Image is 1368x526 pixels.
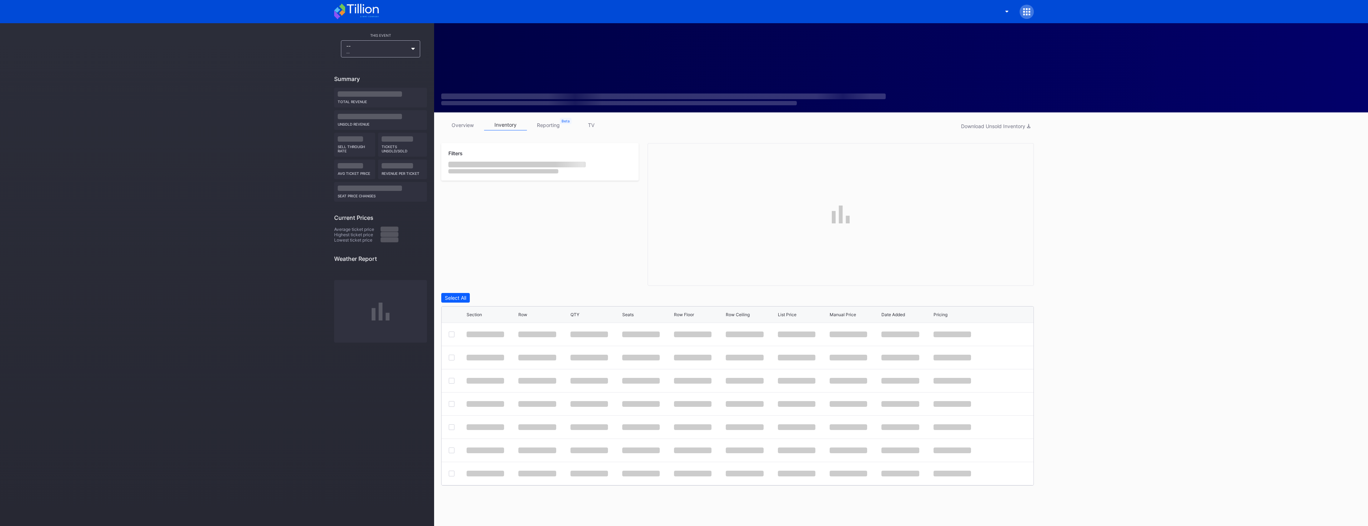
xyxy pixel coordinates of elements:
[570,312,579,317] div: QTY
[778,312,796,317] div: List Price
[338,97,423,104] div: Total Revenue
[441,293,470,303] button: Select All
[382,168,424,176] div: Revenue per ticket
[448,150,632,156] div: Filters
[334,214,427,221] div: Current Prices
[338,142,372,153] div: Sell Through Rate
[527,120,570,131] a: reporting
[570,120,613,131] a: TV
[338,191,423,198] div: seat price changes
[961,123,1030,129] div: Download Unsold Inventory
[484,120,527,131] a: inventory
[726,312,750,317] div: Row Ceiling
[830,312,856,317] div: Manual Price
[518,312,527,317] div: Row
[674,312,694,317] div: Row Floor
[441,120,484,131] a: overview
[334,227,381,232] div: Average ticket price
[334,255,427,262] div: Weather Report
[334,232,381,237] div: Highest ticket price
[957,121,1034,131] button: Download Unsold Inventory
[881,312,905,317] div: Date Added
[467,312,482,317] div: Section
[334,237,381,243] div: Lowest ticket price
[346,51,408,55] div: --
[334,75,427,82] div: Summary
[934,312,947,317] div: Pricing
[338,168,372,176] div: Avg ticket price
[445,295,466,301] div: Select All
[334,33,427,37] div: This Event
[622,312,634,317] div: Seats
[338,119,423,126] div: Unsold Revenue
[382,142,424,153] div: Tickets Unsold/Sold
[346,43,408,55] div: --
